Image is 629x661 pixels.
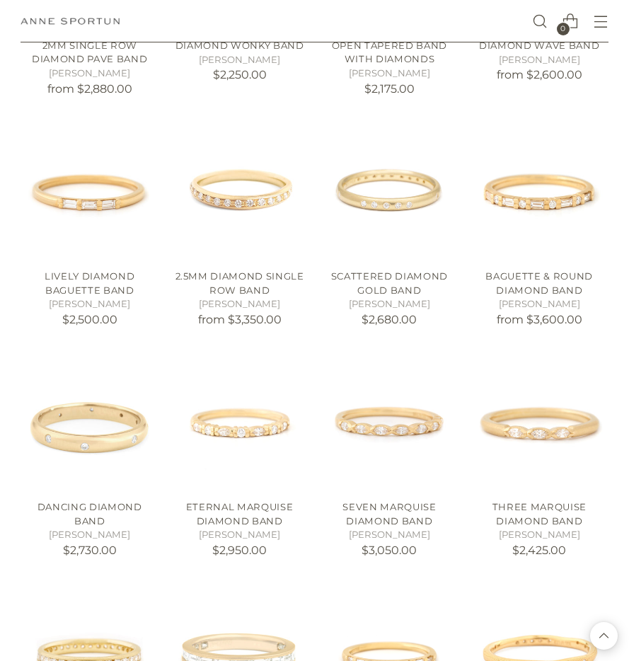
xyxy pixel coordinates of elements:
[321,67,458,81] h5: [PERSON_NAME]
[175,40,304,51] a: Diamond Wonky Band
[321,351,458,489] img: Seven Marquise Diamond Band - Anne Sportun Fine Jewellery
[526,7,555,36] a: Open search modal
[471,311,608,328] p: from $3,600.00
[364,82,415,96] span: $2,175.00
[471,120,608,258] a: Baguette & Round Diamond Band
[557,23,570,35] span: 0
[175,270,304,296] a: 2.5mm Diamond Single Row Band
[471,351,608,489] a: Three Marquise Diamond Band
[556,7,585,36] a: Open cart modal
[321,120,458,258] a: Scattered Diamond Gold Band
[45,270,134,296] a: Lively Diamond Baguette Band
[479,40,599,51] a: Diamond Wave Band
[342,501,436,527] a: Seven Marquise Diamond Band
[21,120,158,258] a: Lively Diamond Baguette Band
[362,544,417,557] span: $3,050.00
[471,351,608,489] img: Three Marquise Diamond Band - Anne Sportun Fine Jewellery
[331,270,448,296] a: Scattered Diamond Gold Band
[471,120,608,258] img: Diamond Baguette Band - Anne Sportun Fine Jewellery
[63,544,117,557] span: $2,730.00
[21,351,158,489] a: Dancing Diamond Band
[321,528,458,542] h5: [PERSON_NAME]
[171,53,308,67] h5: [PERSON_NAME]
[213,68,267,81] span: $2,250.00
[485,270,593,296] a: Baguette & Round Diamond Band
[171,311,308,328] p: from $3,350.00
[171,297,308,311] h5: [PERSON_NAME]
[212,544,267,557] span: $2,950.00
[21,297,158,311] h5: [PERSON_NAME]
[321,297,458,311] h5: [PERSON_NAME]
[37,501,142,527] a: Dancing Diamond Band
[362,313,417,326] span: $2,680.00
[471,53,608,67] h5: [PERSON_NAME]
[21,528,158,542] h5: [PERSON_NAME]
[21,120,158,258] img: Lively Diamond Baguette Band - Anne Sportun Fine Jewellery
[512,544,566,557] span: $2,425.00
[21,67,158,81] h5: [PERSON_NAME]
[21,18,120,25] a: Anne Sportun Fine Jewellery
[171,528,308,542] h5: [PERSON_NAME]
[62,313,117,326] span: $2,500.00
[21,81,158,98] p: from $2,880.00
[471,67,608,84] p: from $2,600.00
[321,351,458,489] a: Seven Marquise Diamond Band
[471,297,608,311] h5: [PERSON_NAME]
[590,622,618,650] button: Back to top
[471,528,608,542] h5: [PERSON_NAME]
[171,120,308,258] a: 2.5mm Diamond Single Row Band
[587,7,616,36] button: Open menu modal
[171,351,308,489] img: Eternal Marquise Diamond Band - Anne Sportun Fine Jewellery
[492,501,587,527] a: Three Marquise Diamond Band
[186,501,294,527] a: Eternal Marquise Diamond Band
[171,351,308,489] a: Eternal Marquise Diamond Band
